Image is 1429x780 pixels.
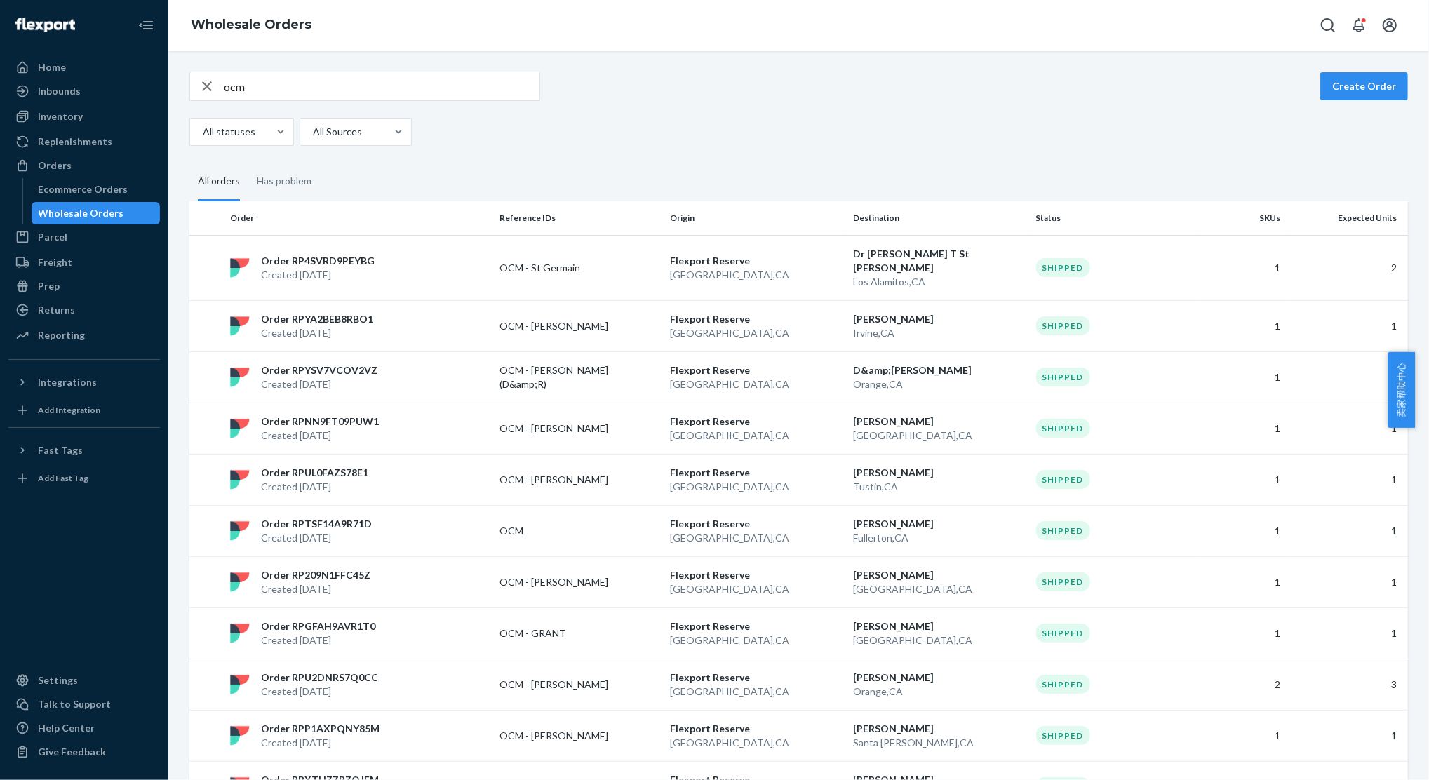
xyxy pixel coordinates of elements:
[853,619,1025,633] p: [PERSON_NAME]
[230,572,250,592] img: flexport logo
[1314,11,1342,39] button: Open Search Box
[670,254,842,268] p: Flexport Reserve
[1201,300,1287,351] td: 1
[38,109,83,123] div: Inventory
[261,377,377,391] p: Created [DATE]
[38,135,112,149] div: Replenishments
[670,722,842,736] p: Flexport Reserve
[853,480,1025,494] p: Tustin , CA
[38,60,66,74] div: Home
[853,531,1025,545] p: Fullerton , CA
[230,316,250,336] img: flexport logo
[8,80,160,102] a: Inbounds
[1201,659,1287,710] td: 2
[230,368,250,387] img: flexport logo
[670,671,842,685] p: Flexport Reserve
[494,201,664,235] th: Reference IDs
[1286,235,1408,300] td: 2
[499,363,612,391] p: OCM - MATHEWS (D&amp;R)
[670,685,842,699] p: [GEOGRAPHIC_DATA] , CA
[8,130,160,153] a: Replenishments
[8,467,160,490] a: Add Fast Tag
[670,480,842,494] p: [GEOGRAPHIC_DATA] , CA
[261,363,377,377] p: Order RPYSV7VCOV2VZ
[261,326,373,340] p: Created [DATE]
[853,568,1025,582] p: [PERSON_NAME]
[853,415,1025,429] p: [PERSON_NAME]
[1201,454,1287,505] td: 1
[8,226,160,248] a: Parcel
[38,230,67,244] div: Parcel
[230,521,250,541] img: flexport logo
[1286,659,1408,710] td: 3
[8,693,160,715] a: Talk to Support
[201,125,203,139] input: All statuses
[1036,572,1090,591] div: Shipped
[230,470,250,490] img: flexport logo
[670,582,842,596] p: [GEOGRAPHIC_DATA] , CA
[8,275,160,297] a: Prep
[261,582,370,596] p: Created [DATE]
[261,517,372,531] p: Order RPTSF14A9R71D
[853,517,1025,531] p: [PERSON_NAME]
[1201,710,1287,761] td: 1
[670,363,842,377] p: Flexport Reserve
[853,633,1025,647] p: [GEOGRAPHIC_DATA] , CA
[1036,470,1090,489] div: Shipped
[1286,710,1408,761] td: 1
[499,678,612,692] p: OCM - gremling
[853,326,1025,340] p: Irvine , CA
[847,201,1031,235] th: Destination
[261,685,378,699] p: Created [DATE]
[499,422,612,436] p: OCM - SWARTZBAUGH
[257,163,311,199] div: Has problem
[499,524,612,538] p: OCM
[32,202,161,224] a: Wholesale Orders
[8,717,160,739] a: Help Center
[8,371,160,394] button: Integrations
[1286,454,1408,505] td: 1
[1036,258,1090,277] div: Shipped
[230,675,250,694] img: flexport logo
[853,685,1025,699] p: Orange , CA
[853,429,1025,443] p: [GEOGRAPHIC_DATA] , CA
[261,429,379,443] p: Created [DATE]
[38,472,88,484] div: Add Fast Tag
[261,415,379,429] p: Order RPNN9FT09PUW1
[499,729,612,743] p: OCM - BECKERLEG
[8,105,160,128] a: Inventory
[180,5,323,46] ol: breadcrumbs
[1031,201,1201,235] th: Status
[853,671,1025,685] p: [PERSON_NAME]
[39,182,128,196] div: Ecommerce Orders
[261,466,368,480] p: Order RPUL0FAZS78E1
[670,377,842,391] p: [GEOGRAPHIC_DATA] , CA
[670,268,842,282] p: [GEOGRAPHIC_DATA] , CA
[261,480,368,494] p: Created [DATE]
[1345,11,1373,39] button: Open notifications
[853,466,1025,480] p: [PERSON_NAME]
[261,568,370,582] p: Order RP209N1FFC45Z
[853,736,1025,750] p: Santa [PERSON_NAME] , CA
[1036,316,1090,335] div: Shipped
[8,399,160,422] a: Add Integration
[8,669,160,692] a: Settings
[1201,505,1287,556] td: 1
[261,531,372,545] p: Created [DATE]
[1201,403,1287,454] td: 1
[38,159,72,173] div: Orders
[261,736,380,750] p: Created [DATE]
[32,178,161,201] a: Ecommerce Orders
[853,275,1025,289] p: Los Alamitos , CA
[670,466,842,480] p: Flexport Reserve
[38,375,97,389] div: Integrations
[261,312,373,326] p: Order RPYA2BEB8RBO1
[38,255,72,269] div: Freight
[670,326,842,340] p: [GEOGRAPHIC_DATA] , CA
[132,11,160,39] button: Close Navigation
[670,429,842,443] p: [GEOGRAPHIC_DATA] , CA
[1036,726,1090,745] div: Shipped
[224,201,494,235] th: Order
[38,745,106,759] div: Give Feedback
[853,363,1025,377] p: D&amp;[PERSON_NAME]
